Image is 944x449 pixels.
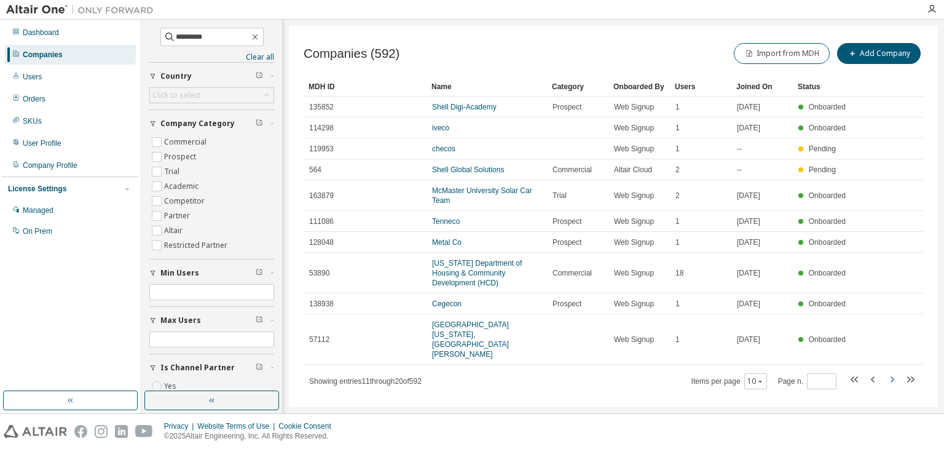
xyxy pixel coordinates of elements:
[432,320,509,359] a: [GEOGRAPHIC_DATA][US_STATE], [GEOGRAPHIC_DATA][PERSON_NAME]
[553,165,592,175] span: Commercial
[309,377,422,386] span: Showing entries 11 through 20 of 592
[8,184,66,194] div: License Settings
[164,223,185,238] label: Altair
[149,354,274,381] button: Is Channel Partner
[150,88,273,103] div: Click to select
[675,144,680,154] span: 1
[809,300,846,308] span: Onboarded
[149,52,274,62] a: Clear all
[675,191,680,201] span: 2
[23,205,53,215] div: Managed
[149,260,274,287] button: Min Users
[304,47,399,61] span: Companies (592)
[809,191,846,200] span: Onboarded
[309,165,321,175] span: 564
[675,102,680,112] span: 1
[675,165,680,175] span: 2
[23,226,52,236] div: On Prem
[614,144,654,154] span: Web Signup
[553,237,581,247] span: Prospect
[798,77,849,97] div: Status
[691,373,767,389] span: Items per page
[675,217,680,226] span: 1
[432,165,504,174] a: Shell Global Solutions
[737,123,760,133] span: [DATE]
[614,268,654,278] span: Web Signup
[809,145,836,153] span: Pending
[614,123,654,133] span: Web Signup
[737,335,760,344] span: [DATE]
[164,164,182,179] label: Trial
[432,145,455,153] a: checos
[737,237,760,247] span: [DATE]
[278,421,338,431] div: Cookie Consent
[309,268,329,278] span: 53890
[23,116,42,126] div: SKUs
[160,316,201,325] span: Max Users
[164,431,339,442] p: © 2025 Altair Engineering, Inc. All Rights Reserved.
[614,299,654,309] span: Web Signup
[309,217,334,226] span: 111086
[164,179,201,194] label: Academic
[149,110,274,137] button: Company Category
[737,144,742,154] span: --
[74,425,87,438] img: facebook.svg
[432,186,532,205] a: McMaster University Solar Car Team
[256,268,263,278] span: Clear filter
[614,165,652,175] span: Altair Cloud
[164,379,179,394] label: Yes
[432,259,522,287] a: [US_STATE] Department of Housing & Community Development (HCD)
[734,43,830,64] button: Import from MDH
[553,102,581,112] span: Prospect
[256,316,263,325] span: Clear filter
[95,425,108,438] img: instagram.svg
[309,123,334,133] span: 114298
[614,102,654,112] span: Web Signup
[809,269,846,277] span: Onboarded
[23,72,42,82] div: Users
[164,238,230,253] label: Restricted Partner
[431,77,542,97] div: Name
[675,268,683,278] span: 18
[432,124,449,132] a: iveco
[553,217,581,226] span: Prospect
[160,119,235,129] span: Company Category
[809,165,836,174] span: Pending
[115,425,128,438] img: linkedin.svg
[149,307,274,334] button: Max Users
[614,191,654,201] span: Web Signup
[737,191,760,201] span: [DATE]
[675,123,680,133] span: 1
[135,425,153,438] img: youtube.svg
[614,335,654,344] span: Web Signup
[737,217,760,226] span: [DATE]
[164,149,199,164] label: Prospect
[256,363,263,373] span: Clear filter
[553,191,567,201] span: Trial
[23,28,59,38] div: Dashboard
[256,119,263,129] span: Clear filter
[309,77,422,97] div: MDH ID
[432,238,462,247] a: Metal Co
[23,50,63,60] div: Companies
[432,103,497,111] a: Shell Digi-Academy
[256,71,263,81] span: Clear filter
[613,77,665,97] div: Onboarded By
[164,421,197,431] div: Privacy
[160,268,199,278] span: Min Users
[309,191,334,201] span: 163879
[160,71,192,81] span: Country
[614,217,654,226] span: Web Signup
[6,4,160,16] img: Altair One
[553,268,592,278] span: Commercial
[23,138,61,148] div: User Profile
[309,102,334,112] span: 135852
[432,217,460,226] a: Tenneco
[152,90,200,100] div: Click to select
[809,335,846,344] span: Onboarded
[23,161,77,170] div: Company Profile
[552,77,604,97] div: Category
[614,237,654,247] span: Web Signup
[675,335,680,344] span: 1
[737,165,742,175] span: --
